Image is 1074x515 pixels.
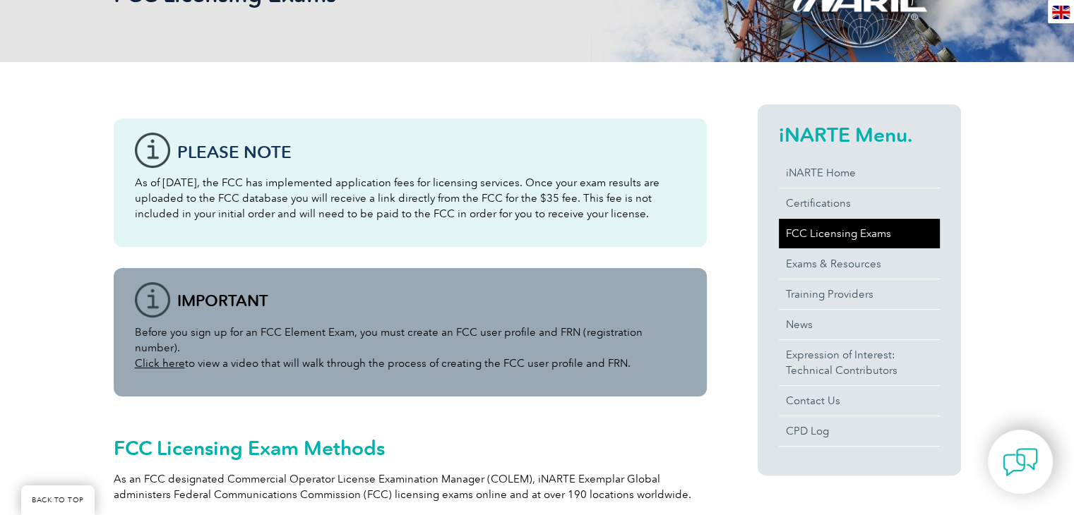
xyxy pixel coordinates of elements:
a: News [779,310,940,339]
a: Training Providers [779,279,940,309]
a: FCC Licensing Exams [779,219,940,248]
p: Before you sign up for an FCC Element Exam, you must create an FCC user profile and FRN (registra... [135,325,686,371]
h2: iNARTE Menu. [779,123,940,146]
a: BACK TO TOP [21,485,95,515]
a: Expression of Interest:Technical Contributors [779,340,940,385]
img: contact-chat.png [1003,444,1038,480]
p: As of [DATE], the FCC has implemented application fees for licensing services. Once your exam res... [135,175,686,222]
p: As an FCC designated Commercial Operator License Examination Manager (COLEM), iNARTE Exemplar Glo... [114,471,707,502]
a: Exams & Resources [779,249,940,279]
h2: FCC Licensing Exam Methods [114,437,707,459]
h3: Please note [177,143,686,161]
img: en [1052,6,1070,19]
a: Certifications [779,188,940,218]
a: CPD Log [779,416,940,446]
a: Contact Us [779,386,940,416]
a: iNARTE Home [779,158,940,188]
a: Click here [135,357,185,370]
